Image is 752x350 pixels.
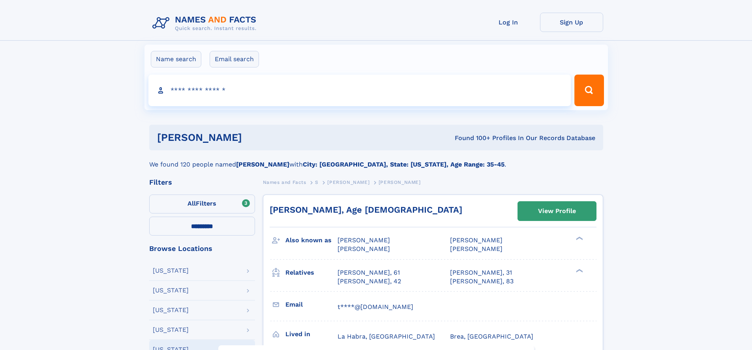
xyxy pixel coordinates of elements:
a: [PERSON_NAME], 61 [338,268,400,277]
div: ❯ [574,268,583,273]
button: Search Button [574,75,604,106]
span: La Habra, [GEOGRAPHIC_DATA] [338,333,435,340]
div: [US_STATE] [153,287,189,294]
span: [PERSON_NAME] [450,245,503,253]
img: Logo Names and Facts [149,13,263,34]
a: [PERSON_NAME], 31 [450,268,512,277]
b: City: [GEOGRAPHIC_DATA], State: [US_STATE], Age Range: 35-45 [303,161,504,168]
a: [PERSON_NAME], 42 [338,277,401,286]
div: Browse Locations [149,245,255,252]
label: Filters [149,195,255,213]
h3: Lived in [285,328,338,341]
span: [PERSON_NAME] [338,245,390,253]
span: All [188,200,196,207]
span: S [315,180,319,185]
a: Names and Facts [263,177,306,187]
a: Sign Up [540,13,603,32]
div: [US_STATE] [153,307,189,313]
span: [PERSON_NAME] [327,180,369,185]
div: View Profile [538,202,576,220]
div: Found 100+ Profiles In Our Records Database [348,134,595,142]
div: [US_STATE] [153,327,189,333]
label: Email search [210,51,259,67]
h1: [PERSON_NAME] [157,133,349,142]
div: We found 120 people named with . [149,150,603,169]
a: [PERSON_NAME], Age [DEMOGRAPHIC_DATA] [270,205,462,215]
div: [US_STATE] [153,268,189,274]
span: [PERSON_NAME] [338,236,390,244]
span: [PERSON_NAME] [450,236,503,244]
span: Brea, [GEOGRAPHIC_DATA] [450,333,533,340]
a: Log In [477,13,540,32]
h3: Email [285,298,338,311]
div: Filters [149,179,255,186]
h3: Also known as [285,234,338,247]
a: S [315,177,319,187]
span: [PERSON_NAME] [379,180,421,185]
a: [PERSON_NAME] [327,177,369,187]
a: View Profile [518,202,596,221]
label: Name search [151,51,201,67]
input: search input [148,75,571,106]
h3: Relatives [285,266,338,279]
div: ❯ [574,236,583,241]
a: [PERSON_NAME], 83 [450,277,514,286]
b: [PERSON_NAME] [236,161,289,168]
